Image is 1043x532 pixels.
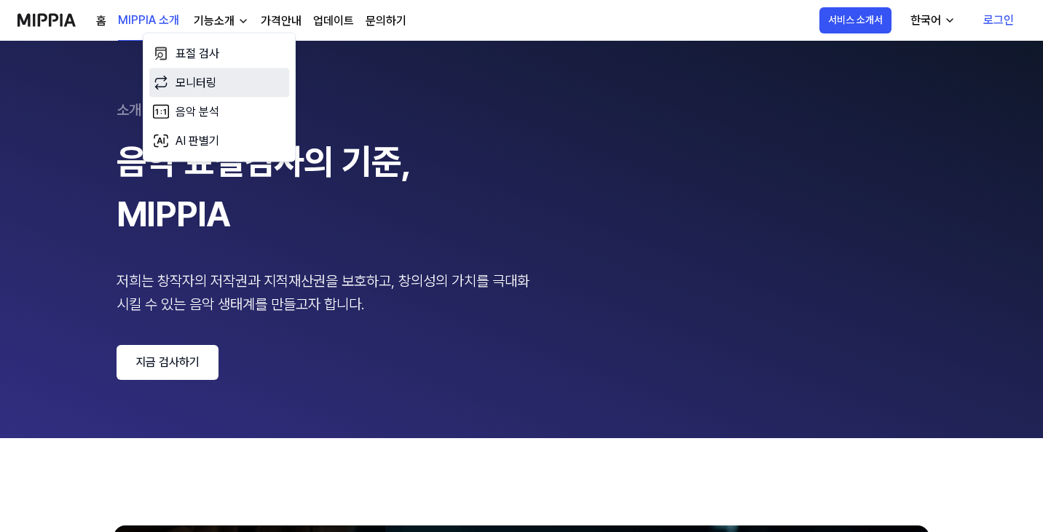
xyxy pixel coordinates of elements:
a: 모니터링 [149,68,289,98]
a: 홈 [96,12,106,30]
div: 기능소개 [191,12,237,30]
a: 음악 분석 [149,98,289,127]
div: 저희는 창작자의 저작권과 지적재산권을 보호하고, 창의성의 가치를 극대화 시킬 수 있는 음악 생태계를 만들고자 합니다. [117,269,539,316]
div: 한국어 [908,12,944,29]
a: MIPPIA 소개 [118,1,179,41]
div: 음악 표절검사의 기준, MIPPIA [117,135,539,240]
img: down [237,15,249,27]
a: 가격안내 [261,12,302,30]
div: 소개 [117,99,926,121]
a: 표절 검사 [149,39,289,68]
a: 업데이트 [313,12,354,30]
a: 문의하기 [366,12,406,30]
a: 지금 검사하기 [117,345,219,380]
button: 기능소개 [191,12,249,30]
a: AI 판별기 [149,127,289,156]
button: 서비스 소개서 [819,7,892,33]
button: 한국어 [899,6,964,35]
